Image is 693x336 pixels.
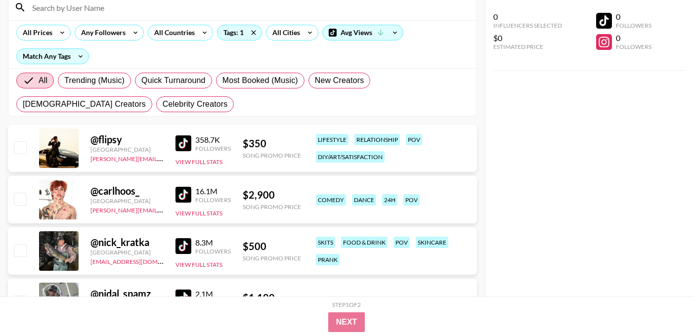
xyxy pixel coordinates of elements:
div: Song Promo Price [243,203,301,210]
div: Song Promo Price [243,152,301,159]
div: comedy [316,194,346,206]
div: All Countries [148,25,197,40]
div: Influencers Selected [493,22,562,29]
span: Most Booked (Music) [222,75,298,86]
span: New Creators [315,75,364,86]
button: View Full Stats [175,158,222,166]
a: [PERSON_NAME][EMAIL_ADDRESS][DOMAIN_NAME] [90,205,237,214]
div: $ 350 [243,137,301,150]
span: All [39,75,47,86]
div: lifestyle [316,134,348,145]
div: Tags: 1 [217,25,261,40]
a: [PERSON_NAME][EMAIL_ADDRESS][DOMAIN_NAME] [90,153,237,163]
div: @ flipsy [90,133,164,146]
div: 0 [616,12,651,22]
div: dance [352,194,376,206]
div: 2.1M [195,289,231,299]
div: [GEOGRAPHIC_DATA] [90,197,164,205]
div: Song Promo Price [243,254,301,262]
img: TikTok [175,135,191,151]
div: @ nidal_spamz [90,288,164,300]
div: $ 1,100 [243,292,301,304]
div: diy/art/satisfaction [316,151,385,163]
a: [EMAIL_ADDRESS][DOMAIN_NAME] [90,256,190,265]
span: Trending (Music) [64,75,125,86]
div: food & drink [341,237,388,248]
img: TikTok [175,238,191,254]
div: All Prices [17,25,54,40]
div: Match Any Tags [17,49,88,64]
div: $ 2,900 [243,189,301,201]
div: prank [316,254,340,265]
span: Quick Turnaround [141,75,206,86]
button: View Full Stats [175,261,222,268]
div: Followers [195,248,231,255]
div: Followers [195,145,231,152]
button: View Full Stats [175,210,222,217]
div: pov [406,134,422,145]
div: All Cities [266,25,302,40]
div: [GEOGRAPHIC_DATA] [90,146,164,153]
div: 358.7K [195,135,231,145]
iframe: Drift Widget Chat Controller [644,287,681,324]
div: pov [393,237,410,248]
div: Estimated Price [493,43,562,50]
div: @ nick_kratka [90,236,164,249]
img: TikTok [175,187,191,203]
div: [GEOGRAPHIC_DATA] [90,249,164,256]
div: $ 500 [243,240,301,252]
span: [DEMOGRAPHIC_DATA] Creators [23,98,146,110]
div: skits [316,237,335,248]
img: TikTok [175,290,191,305]
div: skincare [416,237,448,248]
div: 16.1M [195,186,231,196]
div: $0 [493,33,562,43]
div: 0 [493,12,562,22]
div: 0 [616,33,651,43]
div: 8.3M [195,238,231,248]
div: Step 1 of 2 [332,301,361,308]
div: pov [403,194,420,206]
div: Followers [616,22,651,29]
div: Avg Views [323,25,403,40]
div: relationship [354,134,400,145]
div: 24h [382,194,397,206]
button: Next [328,312,365,332]
div: Followers [616,43,651,50]
div: Any Followers [75,25,128,40]
div: @ carlhoos_ [90,185,164,197]
div: Followers [195,196,231,204]
span: Celebrity Creators [163,98,228,110]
